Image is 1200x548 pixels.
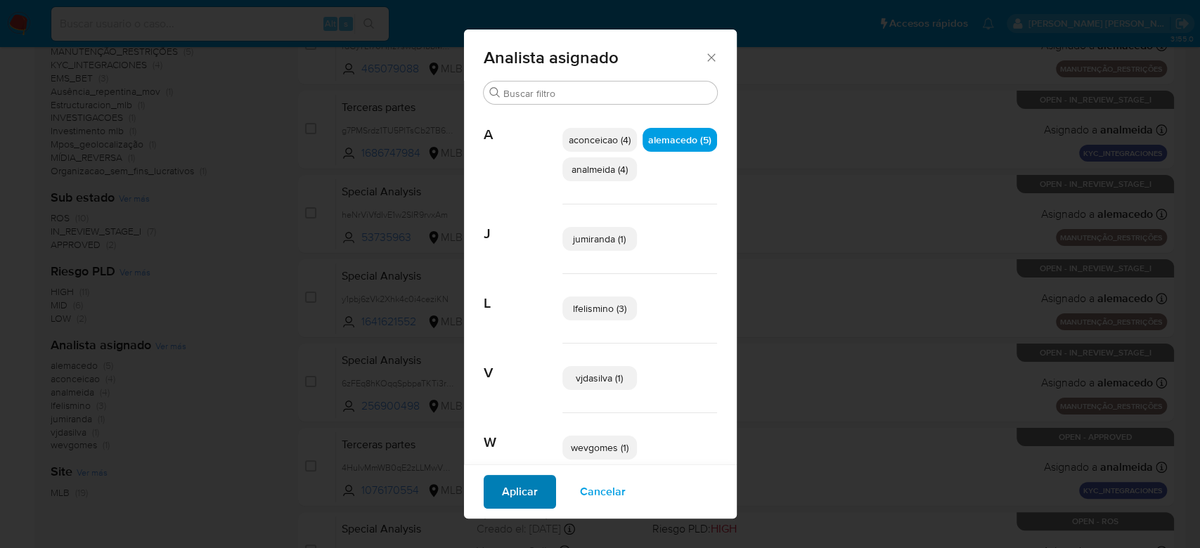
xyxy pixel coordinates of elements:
span: Aplicar [502,476,538,507]
span: lfelismino (3) [573,301,626,315]
button: Cancelar [562,475,644,509]
span: wevgomes (1) [571,441,628,455]
button: Cerrar [704,51,717,63]
div: lfelismino (3) [562,296,637,320]
div: wevgomes (1) [562,436,637,459]
span: J [484,204,562,242]
span: alemacedo (5) [648,133,711,147]
span: jumiranda (1) [573,232,626,246]
span: aconceicao (4) [569,133,631,147]
span: Cancelar [580,476,626,507]
span: V [484,344,562,381]
button: Aplicar [484,475,556,509]
div: aconceicao (4) [562,128,637,152]
div: jumiranda (1) [562,227,637,251]
span: L [484,274,562,312]
span: Analista asignado [484,49,705,66]
div: analmeida (4) [562,157,637,181]
span: vjdasilva (1) [576,371,623,385]
span: A [484,105,562,143]
button: Buscar [489,87,501,98]
div: alemacedo (5) [643,128,717,152]
div: vjdasilva (1) [562,366,637,390]
span: analmeida (4) [572,162,628,176]
span: W [484,413,562,451]
input: Buscar filtro [503,87,711,100]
